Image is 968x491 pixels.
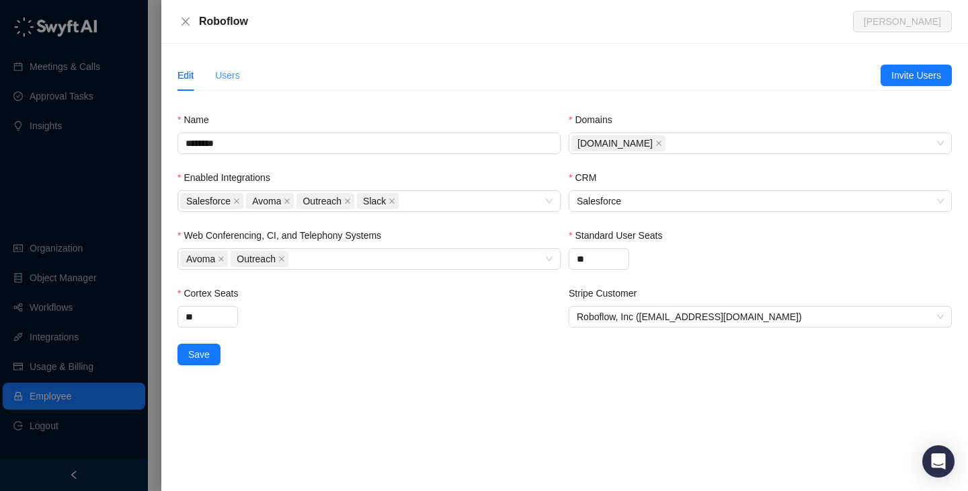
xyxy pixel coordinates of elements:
span: Roboflow, Inc (jack@roboflow.com) [577,307,944,327]
span: roboflow.com [571,135,665,151]
span: [DOMAIN_NAME] [577,136,653,151]
input: Cortex Seats [178,307,237,327]
span: Outreach [237,252,276,266]
span: close [389,198,395,204]
span: close [233,198,240,204]
label: Stripe Customer [569,286,646,301]
label: Web Conferencing, CI, and Telephony Systems [177,228,391,243]
span: close [278,256,285,262]
button: Save [177,344,220,365]
button: Close [177,13,194,30]
span: Outreach [296,193,354,209]
label: Cortex Seats [177,286,247,301]
label: CRM [569,170,606,185]
span: Avoma [186,252,215,266]
span: Avoma [180,251,228,267]
input: Standard User Seats [569,249,629,269]
span: close [218,256,225,262]
span: Outreach [302,194,341,209]
input: Domains [668,139,671,149]
label: Enabled Integrations [177,170,280,185]
span: close [180,16,191,27]
span: Salesforce [180,193,243,209]
input: Name [177,133,561,154]
span: Salesforce [186,194,231,209]
input: Web Conferencing, CI, and Telephony Systems [291,254,294,264]
span: Outreach [231,251,288,267]
span: Invite Users [891,68,941,83]
div: Edit [177,68,194,83]
span: Slack [357,193,399,209]
button: Invite Users [881,65,952,86]
span: close [655,140,662,147]
button: [PERSON_NAME] [853,11,952,32]
label: Standard User Seats [569,228,672,243]
span: close [344,198,351,204]
span: Slack [363,194,386,209]
label: Name [177,112,218,127]
input: Enabled Integrations [401,196,404,206]
div: Users [215,68,240,83]
div: Open Intercom Messenger [922,445,955,478]
label: Domains [569,112,622,127]
span: close [284,198,290,204]
span: Salesforce [577,191,944,211]
span: Save [188,347,210,362]
span: Avoma [252,194,281,209]
div: Roboflow [199,13,853,30]
span: Avoma [246,193,294,209]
